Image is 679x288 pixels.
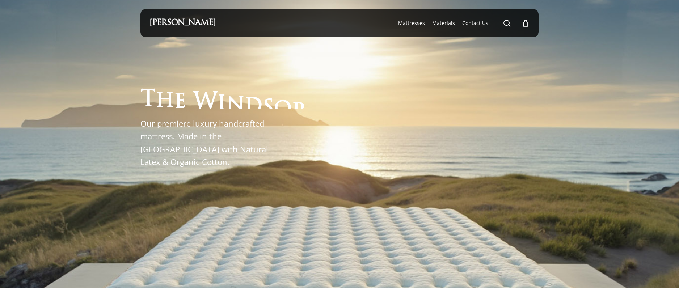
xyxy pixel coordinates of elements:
[149,19,216,27] a: [PERSON_NAME]
[462,20,488,26] span: Contact Us
[226,94,245,116] span: n
[140,117,276,168] p: Our premiere luxury handcrafted mattress. Made in the [GEOGRAPHIC_DATA] with Natural Latex & Orga...
[432,20,455,26] span: Materials
[245,95,262,117] span: d
[274,98,292,120] span: o
[140,90,156,112] span: T
[193,92,218,114] span: W
[218,93,226,115] span: i
[395,9,530,37] nav: Main Menu
[174,91,186,113] span: e
[432,20,455,27] a: Materials
[156,90,174,112] span: h
[398,20,425,26] span: Mattresses
[262,97,274,119] span: s
[462,20,488,27] a: Contact Us
[398,20,425,27] a: Mattresses
[522,19,530,27] a: Cart
[292,100,307,122] span: r
[140,86,307,109] h1: The Windsor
